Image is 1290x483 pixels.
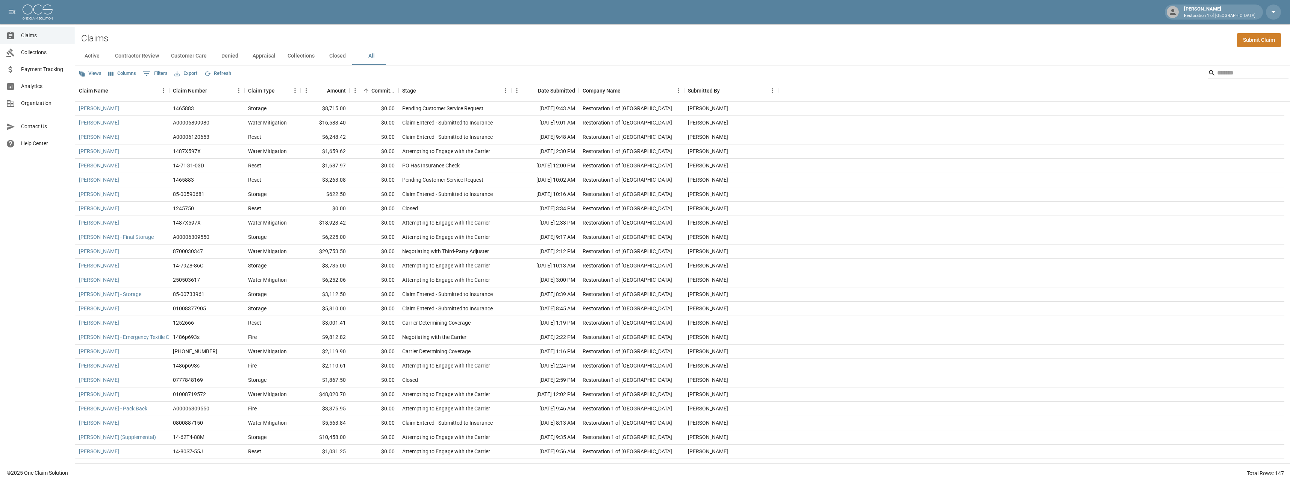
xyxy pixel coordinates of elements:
[583,376,672,384] div: Restoration 1 of Evansville
[1184,13,1255,19] p: Restoration 1 of [GEOGRAPHIC_DATA]
[173,305,206,312] div: 01008377905
[79,176,119,184] a: [PERSON_NAME]
[301,173,350,187] div: $3,263.08
[301,80,350,101] div: Amount
[350,144,398,159] div: $0.00
[621,85,631,96] button: Sort
[301,387,350,402] div: $48,020.70
[511,85,522,96] button: Menu
[688,133,728,141] div: Amanda Murry
[173,119,209,126] div: A00006899980
[583,362,672,369] div: Restoration 1 of Evansville
[350,373,398,387] div: $0.00
[688,205,728,212] div: Amanda Murry
[688,362,728,369] div: Amanda Murry
[79,405,147,412] a: [PERSON_NAME] - Pack Back
[301,159,350,173] div: $1,687.97
[248,205,261,212] div: Reset
[583,80,621,101] div: Company Name
[213,47,247,65] button: Denied
[248,190,266,198] div: Storage
[79,233,154,241] a: [PERSON_NAME] - Final Storage
[402,262,490,269] div: Attempting to Engage with the Carrier
[350,416,398,430] div: $0.00
[511,416,579,430] div: [DATE] 8:13 AM
[398,80,511,101] div: Stage
[688,433,728,441] div: Amanda Murry
[248,219,287,226] div: Water Mitigation
[402,290,493,298] div: Claim Entered - Submitted to Insurance
[583,390,672,398] div: Restoration 1 of Evansville
[402,319,471,327] div: Carrier Determining Coverage
[1181,5,1258,19] div: [PERSON_NAME]
[402,147,490,155] div: Attempting to Engage with the Carrier
[79,362,119,369] a: [PERSON_NAME]
[402,80,416,101] div: Stage
[350,387,398,402] div: $0.00
[173,419,203,427] div: 0800887150
[416,85,427,96] button: Sort
[350,359,398,373] div: $0.00
[371,80,395,101] div: Committed Amount
[173,80,207,101] div: Claim Number
[684,80,778,101] div: Submitted By
[583,133,672,141] div: Restoration 1 of Evansville
[173,219,201,226] div: 1487X597X
[301,316,350,330] div: $3,001.41
[301,330,350,345] div: $9,812.82
[350,245,398,259] div: $0.00
[301,345,350,359] div: $2,119.90
[511,116,579,130] div: [DATE] 9:01 AM
[248,105,266,112] div: Storage
[173,105,194,112] div: 1465883
[402,419,493,427] div: Claim Entered - Submitted to Insurance
[248,119,287,126] div: Water Mitigation
[173,319,194,327] div: 1252666
[583,105,672,112] div: Restoration 1 of Evansville
[402,205,418,212] div: Closed
[350,102,398,116] div: $0.00
[79,119,119,126] a: [PERSON_NAME]
[350,116,398,130] div: $0.00
[511,402,579,416] div: [DATE] 9:46 AM
[173,390,206,398] div: 01008719572
[301,273,350,287] div: $6,252.06
[350,402,398,416] div: $0.00
[79,448,119,455] a: [PERSON_NAME]
[173,333,200,341] div: 1486p693s
[511,144,579,159] div: [DATE] 2:30 PM
[350,302,398,316] div: $0.00
[21,49,69,56] span: Collections
[1247,469,1284,477] div: Total Rows: 147
[350,445,398,459] div: $0.00
[248,147,287,155] div: Water Mitigation
[688,290,728,298] div: Amanda Murry
[361,85,371,96] button: Sort
[402,448,490,455] div: Attempting to Engage with the Carrier
[248,433,266,441] div: Storage
[301,202,350,216] div: $0.00
[301,445,350,459] div: $1,031.25
[350,216,398,230] div: $0.00
[301,116,350,130] div: $16,583.40
[583,147,672,155] div: Restoration 1 of Evansville
[402,190,493,198] div: Claim Entered - Submitted to Insurance
[511,387,579,402] div: [DATE] 12:02 PM
[720,85,730,96] button: Sort
[173,147,201,155] div: 1487X597X
[21,123,69,131] span: Contact Us
[402,219,490,226] div: Attempting to Engage with the Carrier
[248,390,287,398] div: Water Mitigation
[688,390,728,398] div: Amanda Murry
[108,85,119,96] button: Sort
[402,233,490,241] div: Attempting to Engage with the Carrier
[21,82,69,90] span: Analytics
[79,319,119,327] a: [PERSON_NAME]
[350,202,398,216] div: $0.00
[301,187,350,202] div: $622.50
[673,85,684,96] button: Menu
[538,80,575,101] div: Date Submitted
[106,68,138,79] button: Select columns
[350,85,361,96] button: Menu
[79,80,108,101] div: Claim Name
